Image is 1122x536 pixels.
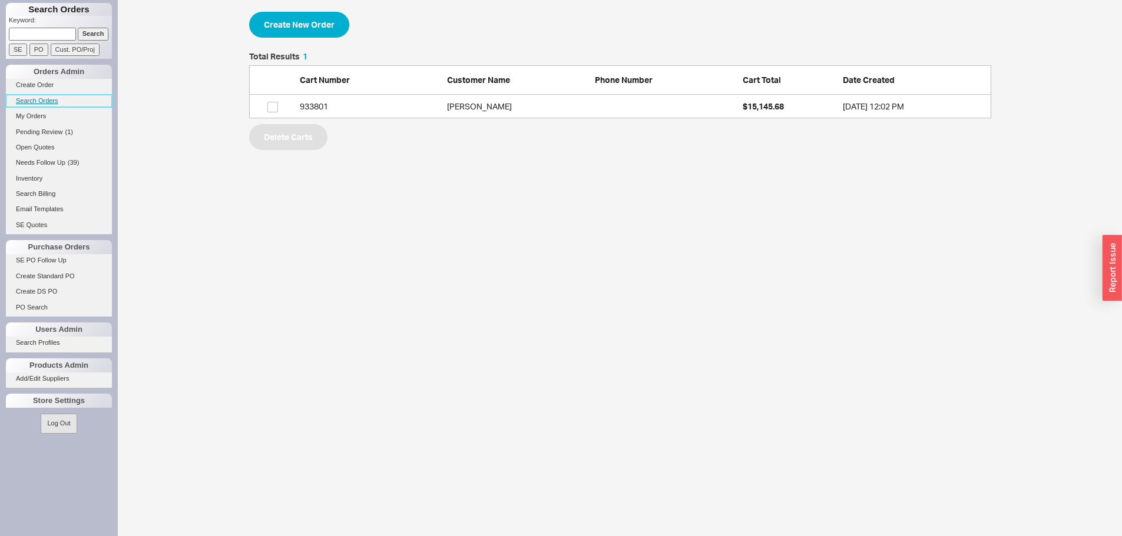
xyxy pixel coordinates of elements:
[6,65,112,79] div: Orders Admin
[6,337,112,349] a: Search Profiles
[6,172,112,185] a: Inventory
[6,322,112,337] div: Users Admin
[6,126,112,138] a: Pending Review(1)
[16,159,65,166] span: Needs Follow Up
[16,128,63,135] span: Pending Review
[300,101,442,112] div: 933801
[447,101,589,112] div: Sharon Tepper
[6,219,112,231] a: SE Quotes
[6,358,112,372] div: Products Admin
[6,141,112,154] a: Open Quotes
[843,101,985,112] div: 8/13/25 12:02 PM
[6,110,112,122] a: My Orders
[6,270,112,282] a: Create Standard PO
[264,130,313,144] span: Delete Carts
[6,240,112,254] div: Purchase Orders
[249,95,991,118] div: grid
[249,95,991,118] a: 933801[PERSON_NAME]$15,145.68[DATE] 12:02 PM
[843,75,895,85] span: Date Created
[6,254,112,267] a: SE PO Follow Up
[743,75,781,85] span: Cart Total
[6,79,112,91] a: Create Order
[6,3,112,16] h1: Search Orders
[743,101,784,111] span: $15,145.68
[447,75,510,85] span: Customer Name
[249,52,307,61] h5: Total Results
[68,159,80,166] span: ( 39 )
[303,51,307,61] span: 1
[29,44,48,56] input: PO
[9,16,112,28] p: Keyword:
[78,28,109,40] input: Search
[6,301,112,314] a: PO Search
[249,124,327,150] button: Delete Carts
[9,44,27,56] input: SE
[6,285,112,298] a: Create DS PO
[51,44,100,56] input: Cust. PO/Proj
[6,203,112,215] a: Email Templates
[41,414,77,433] button: Log Out
[264,18,335,32] span: Create New Order
[6,372,112,385] a: Add/Edit Suppliers
[6,188,112,200] a: Search Billing
[595,75,653,85] span: Phone Number
[65,128,73,135] span: ( 1 )
[6,95,112,107] a: Search Orders
[300,75,350,85] span: Cart Number
[249,12,349,38] button: Create New Order
[6,157,112,169] a: Needs Follow Up(39)
[6,394,112,408] div: Store Settings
